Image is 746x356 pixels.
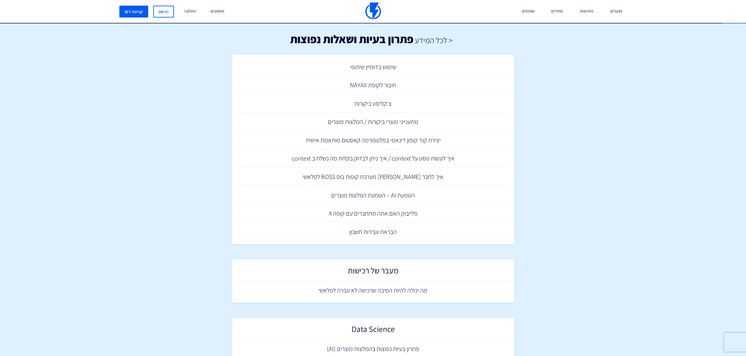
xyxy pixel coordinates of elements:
[235,76,511,94] a: חיבור לקופת NAYAX
[290,33,413,45] h1: פתרון בעיות ושאלות נפוצות
[235,168,511,186] a: איך לחבר [PERSON_NAME] מערכת קופות בוס BOSS לפלאשי
[235,149,511,168] a: איך לעשות טסט על context / איך ניתן לבדוק בקלות מה נשלח ב context
[235,263,511,281] a: מעבר של רכישות
[235,321,511,340] a: Data Science
[238,266,508,278] h2: מעבר של רכישות
[235,113,511,131] a: מתענייני מוצרי ביקורות / המלצות מוצרים
[235,223,511,241] a: הבראת עבירות חשבון
[235,94,511,113] a: צ'קליסט ביקורות
[235,131,511,150] a: יצירת קוד קופון דינאמי בפלטפורמה קאסטום מותאמת אישית
[238,324,508,337] h2: Data Science
[119,6,148,18] a: קביעת דמו
[235,281,511,300] a: מה יכולה להיות הסיבה שרכישה לא עברה לפלאשי
[415,35,453,45] a: < לכל המידע
[235,204,511,223] a: פלייבוק האם אתה מתחברים עם קופה X
[235,58,511,76] a: שימוש בדומיין שיתופי
[153,6,174,18] a: הרשם
[235,186,511,205] a: הטמעת AI – הטמעת המלצות מוצרים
